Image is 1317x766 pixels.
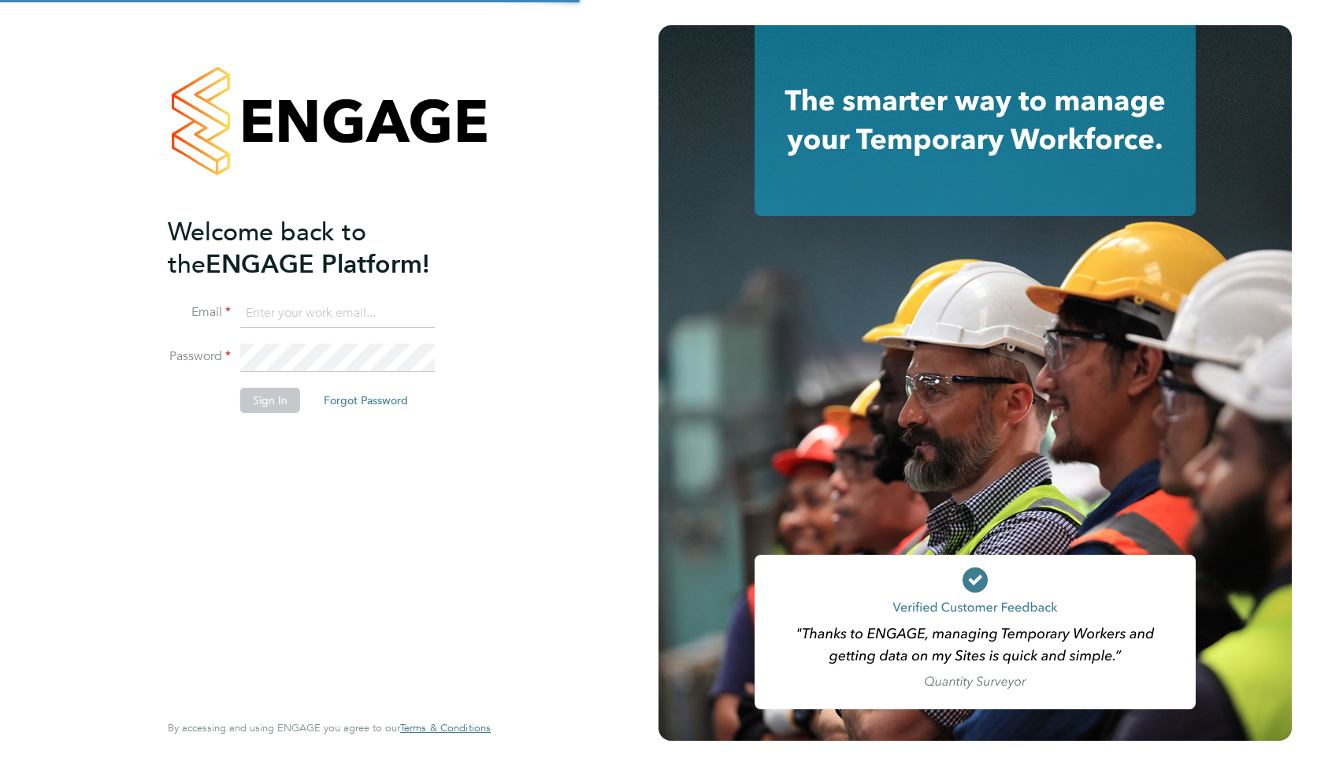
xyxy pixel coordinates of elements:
label: Password [168,348,231,365]
a: Terms & Conditions [400,722,491,734]
span: Welcome back to the [168,217,366,280]
h2: ENGAGE Platform! [168,216,475,281]
button: Sign In [240,388,300,413]
label: Email [168,304,231,321]
span: By accessing and using ENGAGE you agree to our [168,721,491,734]
button: Forgot Password [311,388,421,413]
input: Enter your work email... [240,299,435,328]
